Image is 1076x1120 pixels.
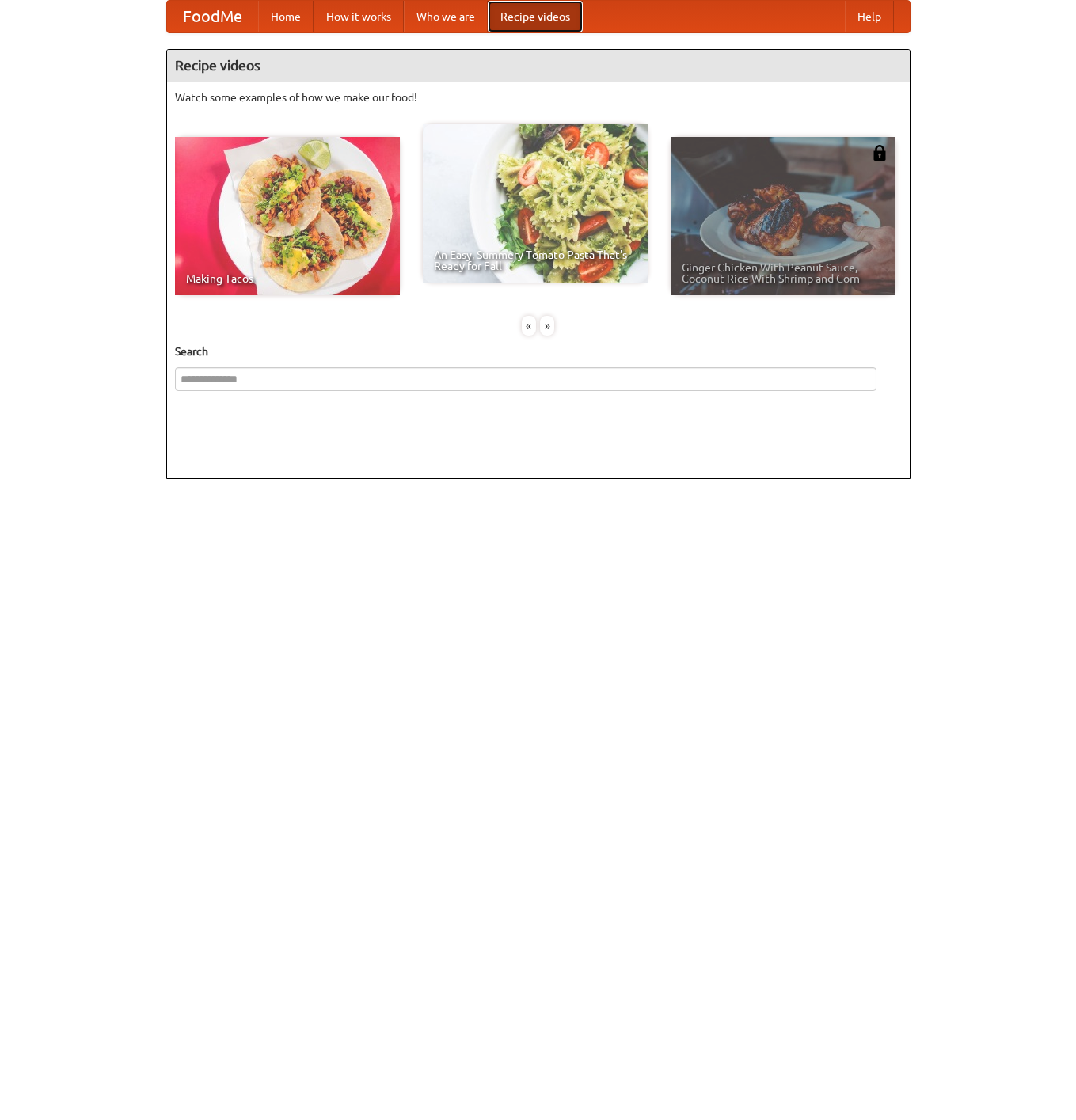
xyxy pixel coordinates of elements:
a: How it works [314,1,404,32]
p: Watch some examples of how we make our food! [175,89,902,105]
span: An Easy, Summery Tomato Pasta That's Ready for Fall [434,249,637,271]
h5: Search [175,344,902,359]
a: Home [258,1,314,32]
a: Who we are [404,1,488,32]
span: Making Tacos [186,273,389,284]
img: 483408.png [872,145,888,161]
div: » [540,316,554,336]
a: Making Tacos [175,137,400,295]
h4: Recipe videos [167,50,910,82]
a: Help [845,1,894,32]
a: An Easy, Summery Tomato Pasta That's Ready for Fall [423,124,648,283]
a: Recipe videos [488,1,583,32]
a: FoodMe [167,1,258,32]
div: « [522,316,536,336]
